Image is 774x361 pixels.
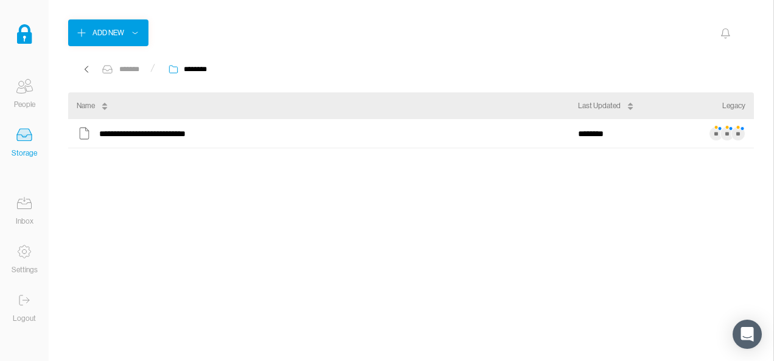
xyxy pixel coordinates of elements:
div: Logout [13,312,36,325]
div: Name [77,100,95,112]
div: Inbox [16,215,33,227]
div: Add New [92,27,124,39]
div: Legacy [722,100,745,112]
div: Storage [12,147,37,159]
div: Settings [12,264,38,276]
div: Last Updated [578,100,621,112]
button: Add New [68,19,148,46]
div: Open Intercom Messenger [733,320,762,349]
div: People [14,98,35,111]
